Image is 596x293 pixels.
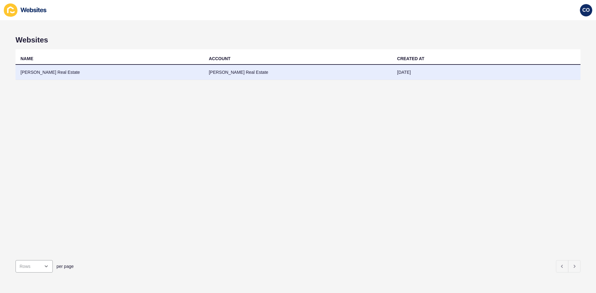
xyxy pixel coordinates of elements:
span: per page [56,263,74,269]
span: CO [582,7,590,13]
div: CREATED AT [397,55,424,62]
div: NAME [20,55,33,62]
div: ACCOUNT [209,55,231,62]
td: [PERSON_NAME] Real Estate [16,65,204,80]
h1: Websites [16,36,580,44]
td: [DATE] [392,65,580,80]
td: [PERSON_NAME] Real Estate [204,65,392,80]
div: open menu [16,260,53,273]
